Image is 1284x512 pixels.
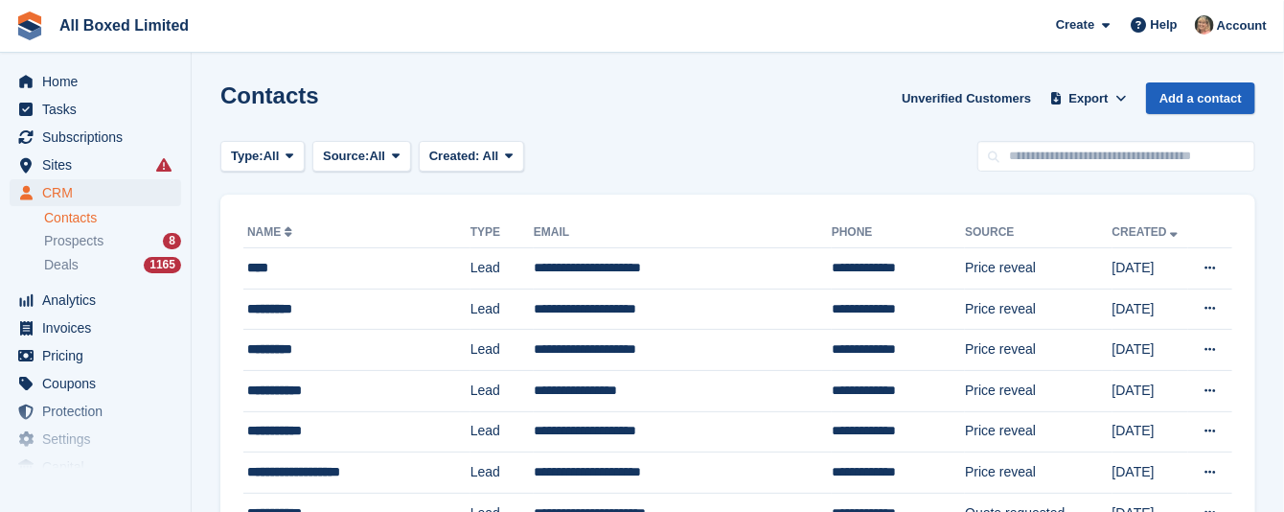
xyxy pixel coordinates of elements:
div: 1165 [144,257,181,273]
th: Email [534,218,832,248]
td: Price reveal [965,330,1112,371]
td: [DATE] [1112,248,1189,290]
button: Export [1046,82,1131,114]
td: Lead [470,289,534,330]
button: Created: All [419,141,524,173]
td: [DATE] [1112,370,1189,411]
a: Created [1112,225,1182,239]
a: Contacts [44,209,181,227]
span: Sites [42,151,157,178]
a: menu [10,314,181,341]
th: Type [470,218,534,248]
a: menu [10,426,181,453]
a: menu [10,151,181,178]
span: Home [42,68,157,95]
a: menu [10,454,181,480]
span: Create [1056,15,1094,35]
button: Source: All [312,141,411,173]
td: Price reveal [965,248,1112,290]
td: [DATE] [1112,453,1189,494]
td: [DATE] [1112,330,1189,371]
span: Pricing [42,342,157,369]
span: Account [1217,16,1267,35]
td: Price reveal [965,453,1112,494]
td: Lead [470,370,534,411]
i: Smart entry sync failures have occurred [156,157,172,173]
span: Help [1151,15,1178,35]
td: Lead [470,330,534,371]
span: Created: [429,149,480,163]
a: menu [10,287,181,314]
span: All [483,149,499,163]
span: Tasks [42,96,157,123]
th: Source [965,218,1112,248]
img: stora-icon-8386f47178a22dfd0bd8f6a31ec36ba5ce8667c1dd55bd0f319d3a0aa187defe.svg [15,12,44,40]
td: Lead [470,248,534,290]
span: Protection [42,398,157,425]
a: Add a contact [1146,82,1255,114]
span: Coupons [42,370,157,397]
td: Lead [470,453,534,494]
span: Deals [44,256,79,274]
span: Capital [42,454,157,480]
h1: Contacts [220,82,319,108]
a: menu [10,124,181,151]
button: Type: All [220,141,305,173]
img: Sandie Mills [1195,15,1214,35]
a: Unverified Customers [894,82,1039,114]
span: All [264,147,280,166]
span: Analytics [42,287,157,314]
td: Lead [470,411,534,453]
span: Prospects [44,232,103,250]
span: Export [1069,89,1109,108]
a: menu [10,96,181,123]
a: Deals 1165 [44,255,181,275]
a: Name [247,225,296,239]
td: Price reveal [965,411,1112,453]
span: CRM [42,179,157,206]
th: Phone [832,218,965,248]
span: Source: [323,147,369,166]
td: Price reveal [965,370,1112,411]
a: menu [10,68,181,95]
span: Subscriptions [42,124,157,151]
td: [DATE] [1112,289,1189,330]
a: menu [10,179,181,206]
span: Type: [231,147,264,166]
a: menu [10,370,181,397]
span: Invoices [42,314,157,341]
div: 8 [163,233,181,249]
td: Price reveal [965,289,1112,330]
a: Prospects 8 [44,231,181,251]
span: All [370,147,386,166]
a: menu [10,342,181,369]
a: All Boxed Limited [52,10,196,41]
a: menu [10,398,181,425]
td: [DATE] [1112,411,1189,453]
span: Settings [42,426,157,453]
